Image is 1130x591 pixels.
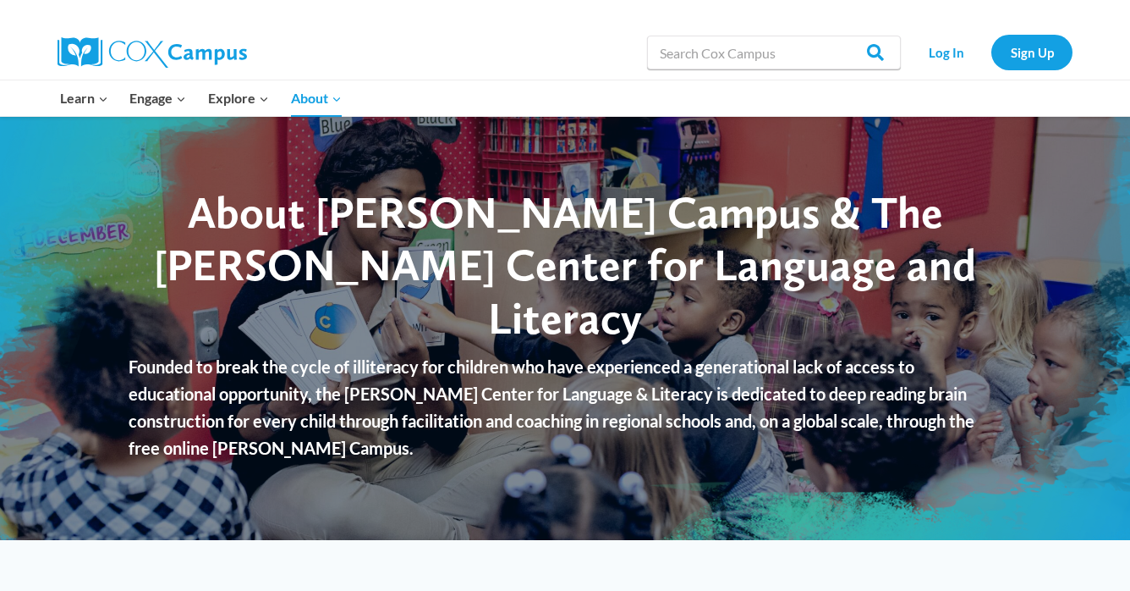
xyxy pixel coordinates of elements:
input: Search Cox Campus [647,36,901,69]
span: Learn [60,87,108,109]
span: About [PERSON_NAME] Campus & The [PERSON_NAME] Center for Language and Literacy [154,185,976,345]
span: Explore [208,87,269,109]
img: Cox Campus [58,37,247,68]
nav: Primary Navigation [49,80,352,116]
span: Engage [129,87,186,109]
span: About [291,87,342,109]
a: Sign Up [991,35,1072,69]
a: Log In [909,35,983,69]
nav: Secondary Navigation [909,35,1072,69]
p: Founded to break the cycle of illiteracy for children who have experienced a generational lack of... [129,353,1001,461]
